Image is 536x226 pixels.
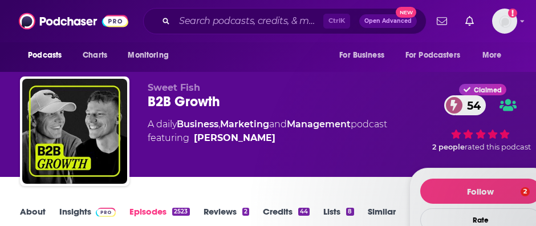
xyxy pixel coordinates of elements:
[28,47,62,63] span: Podcasts
[22,79,127,184] img: B2B Growth
[148,82,200,93] span: Sweet Fish
[298,208,310,216] div: 44
[177,119,218,130] a: Business
[174,12,323,30] input: Search podcasts, credits, & more...
[128,47,168,63] span: Monitoring
[143,8,427,34] div: Search podcasts, credits, & more...
[497,187,525,215] iframe: Intercom live chat
[521,187,530,196] span: 2
[19,10,128,32] img: Podchaser - Follow, Share and Rate Podcasts
[120,45,183,66] button: open menu
[220,119,269,130] a: Marketing
[218,119,220,130] span: ,
[75,45,114,66] a: Charts
[148,118,387,145] div: A daily podcast
[346,208,354,216] div: 8
[194,131,275,145] a: James Carbary
[242,208,249,216] div: 2
[148,131,387,145] span: featuring
[83,47,107,63] span: Charts
[172,208,189,216] div: 2523
[287,119,351,130] a: Management
[20,45,76,66] button: open menu
[96,208,116,217] img: Podchaser Pro
[269,119,287,130] span: and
